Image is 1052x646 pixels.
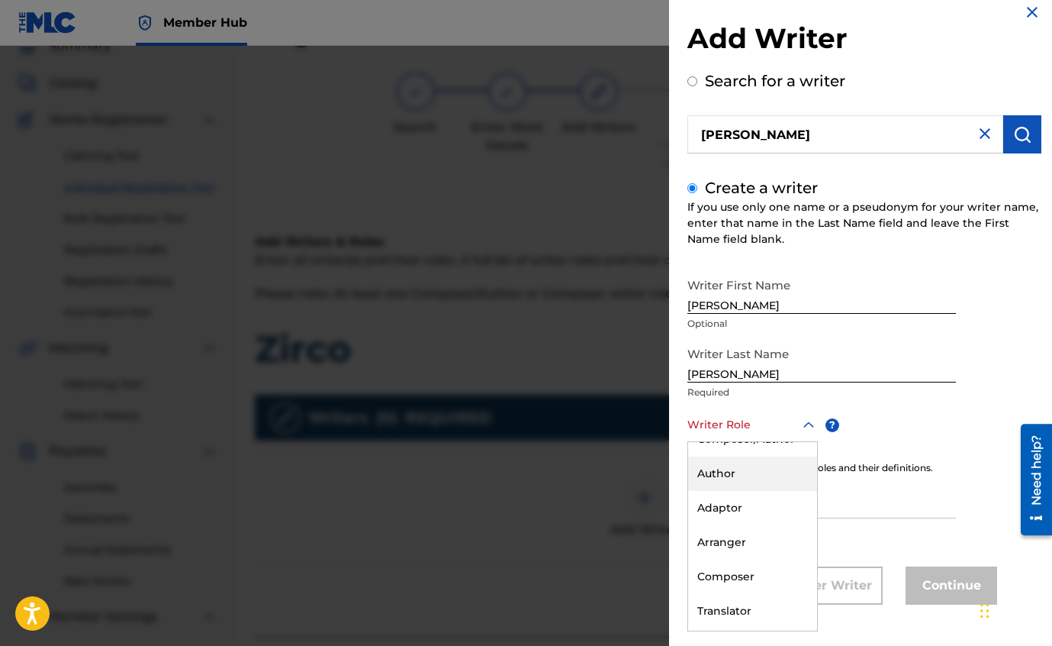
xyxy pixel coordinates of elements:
img: MLC Logo [18,11,77,34]
div: Composer [688,560,817,594]
div: Drag [980,588,989,634]
img: Search Works [1013,125,1031,144]
span: ? [825,418,839,432]
div: Adaptor [688,491,817,525]
div: Click for a list of writer roles and their definitions. [687,461,1041,475]
img: close [976,124,994,143]
div: Arranger [688,525,817,560]
img: Top Rightsholder [136,14,154,32]
p: Required [687,386,956,399]
span: Member Hub [163,14,247,31]
input: Search writer's name or IPI Number [687,115,1003,153]
p: Optional [687,317,956,331]
label: Search for a writer [705,72,845,90]
div: Author [688,457,817,491]
label: Create a writer [705,179,818,197]
iframe: Chat Widget [976,573,1052,646]
p: Optional [687,522,956,535]
div: If you use only one name or a pseudonym for your writer name, enter that name in the Last Name fi... [687,199,1041,247]
iframe: Resource Center [1009,418,1052,541]
h2: Add Writer [687,21,1041,60]
div: Translator [688,594,817,628]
